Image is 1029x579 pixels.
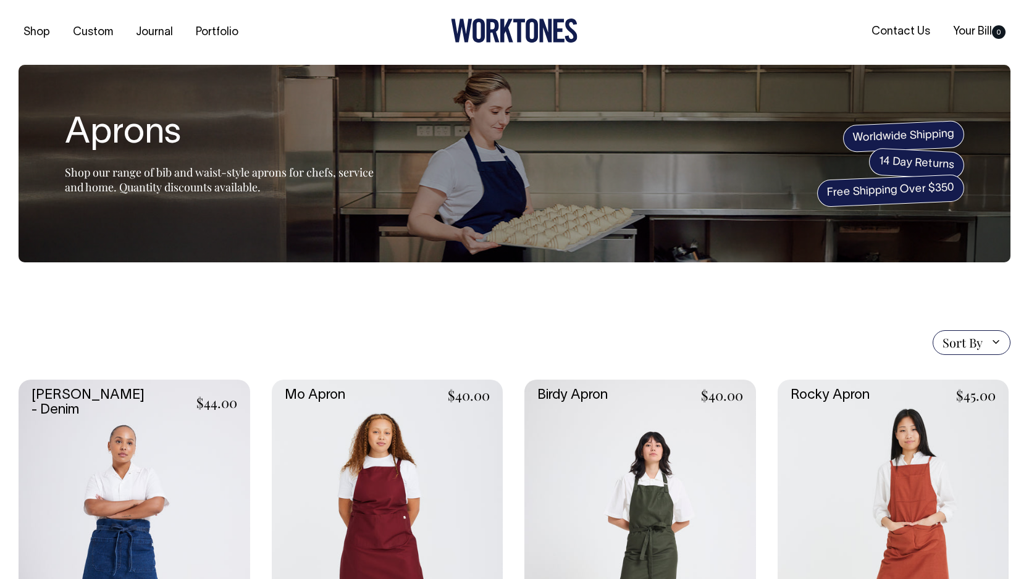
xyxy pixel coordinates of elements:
[868,148,965,180] span: 14 Day Returns
[948,22,1010,42] a: Your Bill0
[817,174,965,207] span: Free Shipping Over $350
[65,165,374,194] span: Shop our range of bib and waist-style aprons for chefs, service and home. Quantity discounts avai...
[992,25,1006,39] span: 0
[65,114,374,154] h1: Aprons
[191,22,243,43] a: Portfolio
[131,22,178,43] a: Journal
[68,22,118,43] a: Custom
[842,120,965,152] span: Worldwide Shipping
[867,22,935,42] a: Contact Us
[943,335,983,350] span: Sort By
[19,22,55,43] a: Shop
